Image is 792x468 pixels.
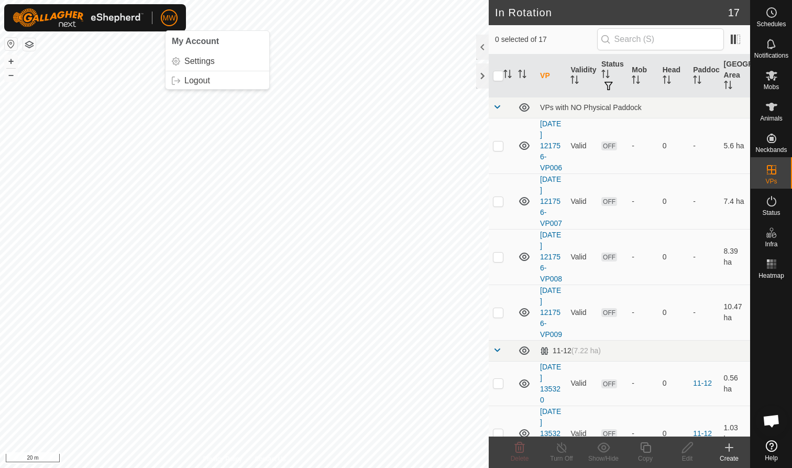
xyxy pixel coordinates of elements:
span: Delete [511,455,529,462]
span: VPs [765,178,777,184]
a: 11-12 [693,379,712,387]
span: Neckbands [755,147,787,153]
td: 0 [658,173,689,229]
p-sorticon: Activate to sort [570,77,579,85]
span: OFF [601,142,617,150]
td: 0 [658,361,689,406]
span: Schedules [756,21,786,27]
td: - [689,173,719,229]
td: 0 [658,285,689,340]
td: 8.39 ha [720,229,750,285]
span: OFF [601,429,617,438]
td: Valid [566,285,597,340]
div: Edit [666,454,708,463]
td: - [689,118,719,173]
span: OFF [601,308,617,317]
a: Privacy Policy [203,454,242,464]
a: [DATE] 121756-VP007 [540,175,562,227]
a: Help [751,436,792,465]
span: Mobs [764,84,779,90]
div: - [632,252,654,263]
div: - [632,307,654,318]
input: Search (S) [597,28,724,50]
th: Mob [628,55,658,97]
span: Logout [184,77,210,85]
button: – [5,69,17,81]
button: Map Layers [23,38,36,51]
a: [DATE] 135320-VP001 [540,407,562,460]
a: [DATE] 121756-VP008 [540,231,562,283]
a: Logout [166,72,269,89]
span: Heatmap [758,273,784,279]
th: [GEOGRAPHIC_DATA] Area [720,55,750,97]
th: Head [658,55,689,97]
div: Create [708,454,750,463]
span: Notifications [754,52,788,59]
img: Gallagher Logo [13,8,144,27]
h2: In Rotation [495,6,728,19]
a: Settings [166,53,269,70]
td: Valid [566,173,597,229]
a: [DATE] 135320 [540,363,561,404]
td: Valid [566,361,597,406]
p-sorticon: Activate to sort [663,77,671,85]
th: Paddock [689,55,719,97]
p-sorticon: Activate to sort [693,77,701,85]
span: Settings [184,57,215,66]
p-sorticon: Activate to sort [601,71,610,80]
td: 7.4 ha [720,173,750,229]
a: [DATE] 121756-VP009 [540,286,562,339]
span: OFF [601,379,617,388]
td: 0 [658,406,689,461]
td: 0 [658,118,689,173]
div: - [632,378,654,389]
div: Show/Hide [582,454,624,463]
p-sorticon: Activate to sort [518,71,526,80]
span: MW [163,13,176,24]
div: VPs with NO Physical Paddock [540,103,746,112]
td: Valid [566,406,597,461]
td: 1.03 ha [720,406,750,461]
td: 5.6 ha [720,118,750,173]
button: + [5,55,17,68]
span: 0 selected of 17 [495,34,597,45]
span: (7.22 ha) [571,346,601,355]
div: - [632,428,654,439]
span: Infra [765,241,777,247]
a: Open chat [756,405,787,437]
p-sorticon: Activate to sort [503,71,512,80]
th: Status [597,55,628,97]
p-sorticon: Activate to sort [632,77,640,85]
span: Animals [760,115,783,122]
a: 11-12 [693,429,712,438]
td: - [689,285,719,340]
a: [DATE] 121756-VP006 [540,119,562,172]
div: - [632,196,654,207]
th: Validity [566,55,597,97]
div: Turn Off [541,454,582,463]
div: - [632,140,654,151]
td: 0 [658,229,689,285]
span: OFF [601,253,617,262]
p-sorticon: Activate to sort [724,82,732,91]
td: 0.56 ha [720,361,750,406]
span: Status [762,210,780,216]
span: OFF [601,197,617,206]
div: 11-12 [540,346,601,355]
span: Help [765,455,778,461]
td: Valid [566,229,597,285]
button: Reset Map [5,38,17,50]
div: Copy [624,454,666,463]
td: 10.47 ha [720,285,750,340]
span: My Account [172,37,219,46]
td: - [689,229,719,285]
th: VP [536,55,566,97]
span: 17 [728,5,740,20]
td: Valid [566,118,597,173]
a: Contact Us [255,454,285,464]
